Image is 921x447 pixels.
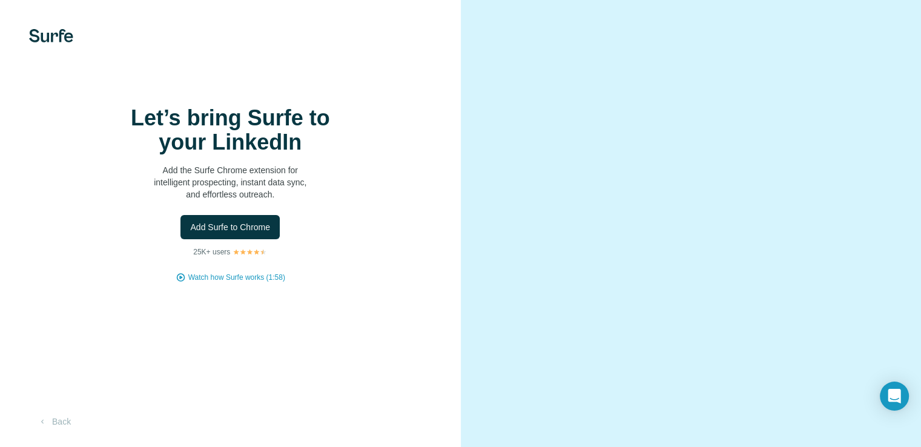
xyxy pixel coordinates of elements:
h1: Let’s bring Surfe to your LinkedIn [109,106,351,154]
button: Add Surfe to Chrome [180,215,280,239]
img: Rating Stars [233,248,267,256]
img: Surfe's logo [29,29,73,42]
div: Open Intercom Messenger [880,382,909,411]
span: Add Surfe to Chrome [190,221,270,233]
button: Back [29,411,79,432]
p: Add the Surfe Chrome extension for intelligent prospecting, instant data sync, and effortless out... [109,164,351,200]
p: 25K+ users [193,247,230,257]
button: Watch how Surfe works (1:58) [188,272,285,283]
